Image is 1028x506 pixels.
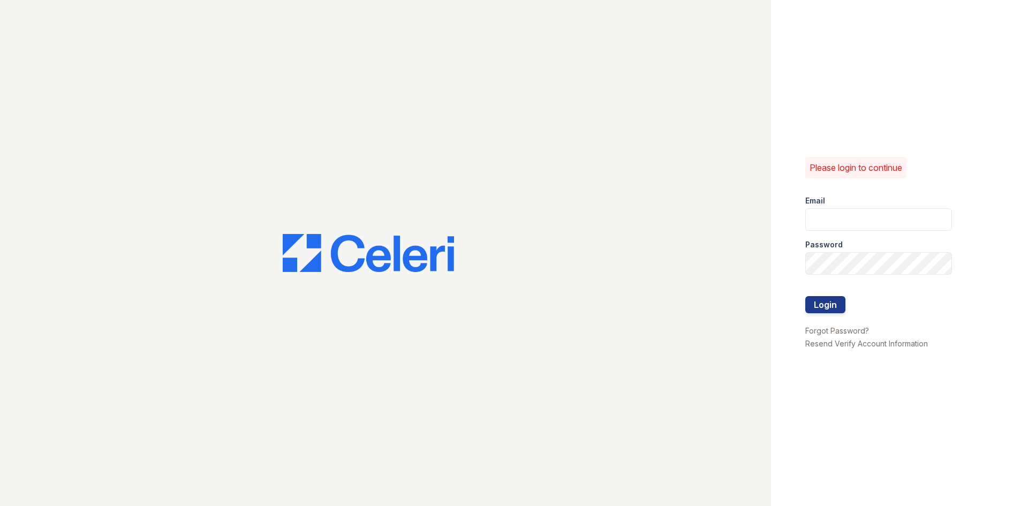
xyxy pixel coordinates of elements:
a: Forgot Password? [805,326,869,335]
label: Password [805,239,843,250]
label: Email [805,195,825,206]
p: Please login to continue [810,161,902,174]
a: Resend Verify Account Information [805,339,928,348]
button: Login [805,296,845,313]
img: CE_Logo_Blue-a8612792a0a2168367f1c8372b55b34899dd931a85d93a1a3d3e32e68fde9ad4.png [283,234,454,273]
